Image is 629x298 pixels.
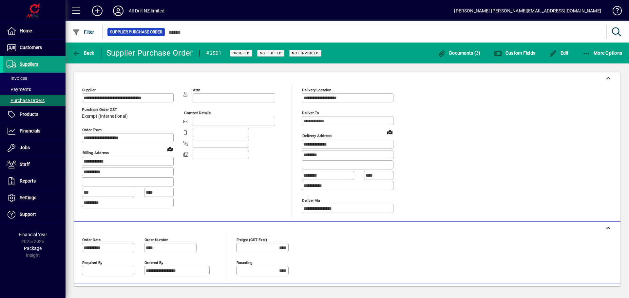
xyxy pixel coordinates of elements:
[438,50,481,56] span: Documents (3)
[20,128,40,133] span: Financials
[19,232,47,237] span: Financial Year
[3,95,66,106] a: Purchase Orders
[106,48,193,58] div: Supplier Purchase Order
[165,144,175,154] a: View on map
[3,190,66,206] a: Settings
[3,123,66,139] a: Financials
[302,198,320,202] mat-label: Deliver via
[20,212,36,217] span: Support
[82,88,96,92] mat-label: Supplier
[20,195,36,200] span: Settings
[71,47,96,59] button: Back
[436,47,482,59] button: Documents (3)
[492,47,537,59] button: Custom Fields
[549,50,569,56] span: Edit
[66,47,102,59] app-page-header-button: Back
[20,45,42,50] span: Customers
[385,127,395,137] a: View on map
[3,173,66,189] a: Reports
[454,6,601,16] div: [PERSON_NAME] [PERSON_NAME][EMAIL_ADDRESS][DOMAIN_NAME]
[71,26,96,38] button: Filter
[260,51,282,55] span: Not Filled
[82,237,101,242] mat-label: Order date
[72,50,94,56] span: Back
[608,1,621,23] a: Knowledge Base
[20,162,30,167] span: Staff
[3,156,66,173] a: Staff
[3,140,66,156] a: Jobs
[3,73,66,84] a: Invoices
[582,50,622,56] span: More Options
[7,87,31,92] span: Payments
[494,50,535,56] span: Custom Fields
[3,23,66,39] a: Home
[87,5,108,17] button: Add
[82,260,102,265] mat-label: Required by
[82,108,128,112] span: Purchase Order GST
[302,111,319,115] mat-label: Deliver To
[237,260,252,265] mat-label: Rounding
[206,48,221,59] div: #3501
[3,206,66,223] a: Support
[82,114,128,119] span: Exempt (International)
[144,260,163,265] mat-label: Ordered by
[3,40,66,56] a: Customers
[3,106,66,123] a: Products
[3,84,66,95] a: Payments
[7,98,45,103] span: Purchase Orders
[20,112,38,117] span: Products
[129,6,165,16] div: All Drill NZ limited
[20,61,38,67] span: Suppliers
[237,237,267,242] mat-label: Freight (GST excl)
[20,178,36,184] span: Reports
[20,28,32,33] span: Home
[82,128,102,132] mat-label: Order from
[20,145,30,150] span: Jobs
[110,29,162,35] span: Supplier Purchase Order
[7,76,27,81] span: Invoices
[72,29,94,35] span: Filter
[581,47,624,59] button: More Options
[24,246,42,251] span: Package
[547,47,570,59] button: Edit
[292,51,319,55] span: Not Invoiced
[144,237,168,242] mat-label: Order number
[233,51,250,55] span: Ordered
[108,5,129,17] button: Profile
[193,88,200,92] mat-label: Attn
[302,88,331,92] mat-label: Delivery Location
